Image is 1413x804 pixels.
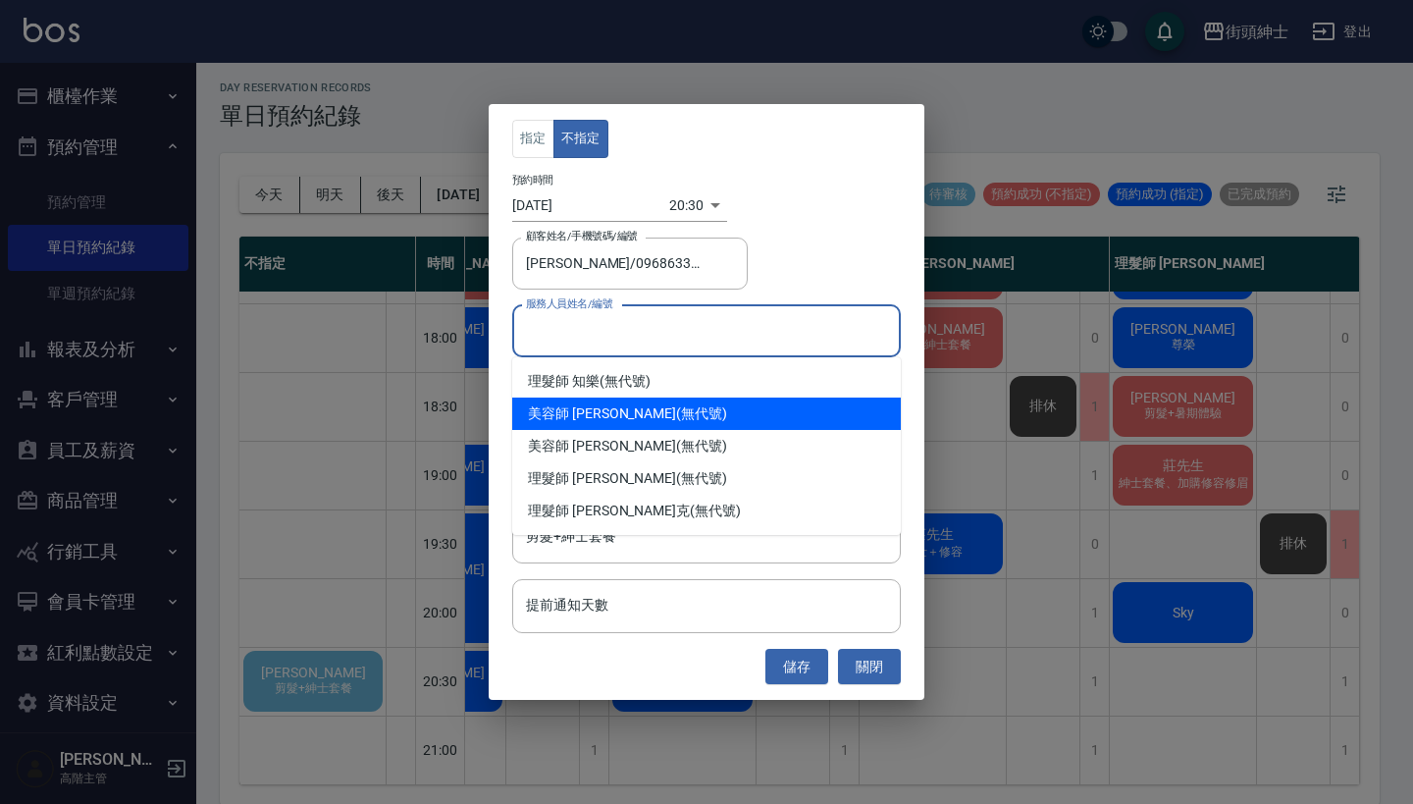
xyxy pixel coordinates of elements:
[512,398,901,430] div: (無代號)
[526,296,612,311] label: 服務人員姓名/編號
[528,436,676,456] span: 美容師 [PERSON_NAME]
[512,120,554,158] button: 指定
[838,649,901,685] button: 關閉
[765,649,828,685] button: 儲存
[512,430,901,462] div: (無代號)
[528,403,676,424] span: 美容師 [PERSON_NAME]
[512,495,901,527] div: (無代號)
[528,371,600,392] span: 理髮師 知樂
[512,172,553,187] label: 預約時間
[528,501,690,521] span: 理髮師 [PERSON_NAME]克
[512,462,901,495] div: (無代號)
[512,365,901,398] div: (無代號)
[512,189,669,222] input: Choose date, selected date is 2025-09-20
[553,120,608,158] button: 不指定
[669,189,704,222] div: 20:30
[528,468,676,489] span: 理髮師 [PERSON_NAME]
[526,229,638,243] label: 顧客姓名/手機號碼/編號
